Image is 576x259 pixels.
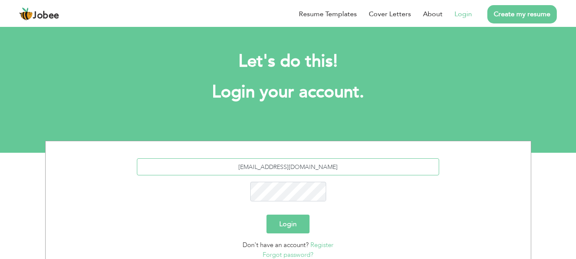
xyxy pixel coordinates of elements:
[310,241,333,249] a: Register
[19,7,59,21] a: Jobee
[243,241,309,249] span: Don't have an account?
[266,215,310,233] button: Login
[454,9,472,19] a: Login
[33,11,59,20] span: Jobee
[137,158,439,175] input: Email
[299,9,357,19] a: Resume Templates
[58,50,518,73] h2: Let's do this!
[263,250,313,259] a: Forgot password?
[369,9,411,19] a: Cover Letters
[19,7,33,21] img: jobee.io
[487,5,557,23] a: Create my resume
[58,81,518,103] h1: Login your account.
[423,9,443,19] a: About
